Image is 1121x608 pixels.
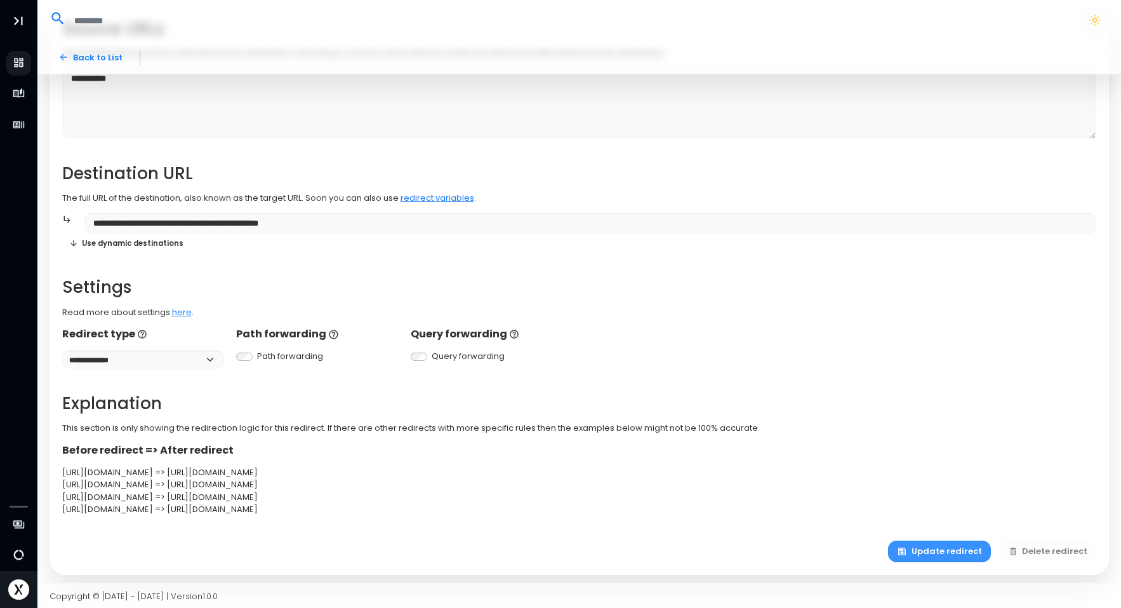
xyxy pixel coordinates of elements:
[62,503,1097,516] div: [URL][DOMAIN_NAME] => [URL][DOMAIN_NAME]
[62,278,1097,297] h2: Settings
[6,9,30,33] button: Toggle Aside
[62,478,1097,491] div: [URL][DOMAIN_NAME] => [URL][DOMAIN_NAME]
[172,306,192,318] a: here
[257,350,323,363] label: Path forwarding
[62,327,224,342] p: Redirect type
[62,422,1097,435] p: This section is only showing the redirection logic for this redirect. If there are other redirect...
[8,579,29,600] img: Avatar
[999,541,1097,563] button: Delete redirect
[236,327,398,342] p: Path forwarding
[411,327,573,342] p: Query forwarding
[62,306,1097,319] p: Read more about settings .
[62,164,1097,184] h2: Destination URL
[62,192,1097,205] p: The full URL of the destination, also known as the target URL. Soon you can also use .
[888,541,991,563] button: Update redirect
[62,466,1097,479] div: [URL][DOMAIN_NAME] => [URL][DOMAIN_NAME]
[62,394,1097,414] h2: Explanation
[62,234,191,253] button: Use dynamic destinations
[50,590,218,602] span: Copyright © [DATE] - [DATE] | Version 1.0.0
[62,443,1097,458] p: Before redirect => After redirect
[432,350,505,363] label: Query forwarding
[401,192,474,204] a: redirect variables
[62,491,1097,504] div: [URL][DOMAIN_NAME] => [URL][DOMAIN_NAME]
[50,46,131,69] a: Back to List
